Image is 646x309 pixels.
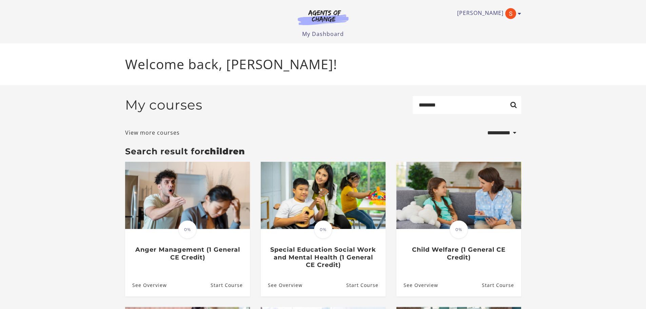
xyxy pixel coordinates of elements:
[450,220,468,239] span: 0%
[125,129,180,137] a: View more courses
[125,274,167,296] a: Anger Management (1 General CE Credit): See Overview
[457,8,518,19] a: Toggle menu
[268,246,378,269] h3: Special Education Social Work and Mental Health (1 General CE Credit)
[291,9,356,25] img: Agents of Change Logo
[302,30,344,38] a: My Dashboard
[396,274,438,296] a: Child Welfare (1 General CE Credit): See Overview
[132,246,242,261] h3: Anger Management (1 General CE Credit)
[346,274,385,296] a: Special Education Social Work and Mental Health (1 General CE Credit): Resume Course
[261,274,302,296] a: Special Education Social Work and Mental Health (1 General CE Credit): See Overview
[125,97,202,113] h2: My courses
[482,274,521,296] a: Child Welfare (1 General CE Credit): Resume Course
[204,146,245,156] strong: children
[404,246,514,261] h3: Child Welfare (1 General CE Credit)
[125,54,521,74] p: Welcome back, [PERSON_NAME]!
[210,274,250,296] a: Anger Management (1 General CE Credit): Resume Course
[178,220,197,239] span: 0%
[314,220,332,239] span: 0%
[125,146,521,156] h3: Search result for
